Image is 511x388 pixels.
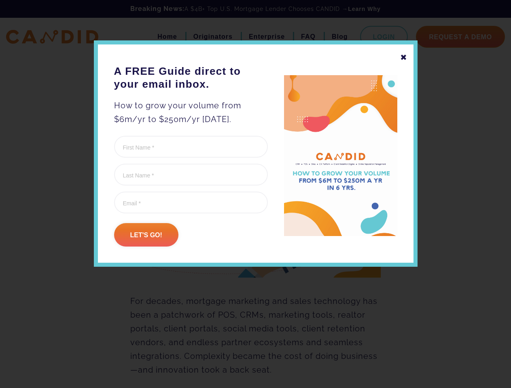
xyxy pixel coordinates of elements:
[114,99,268,126] p: How to grow your volume from $6m/yr to $250m/yr [DATE].
[114,136,268,158] input: First Name *
[114,192,268,213] input: Email *
[284,75,397,236] img: A FREE Guide direct to your email inbox.
[114,223,178,247] input: Let's go!
[114,164,268,186] input: Last Name *
[114,65,268,91] h3: A FREE Guide direct to your email inbox.
[400,51,407,64] div: ✖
